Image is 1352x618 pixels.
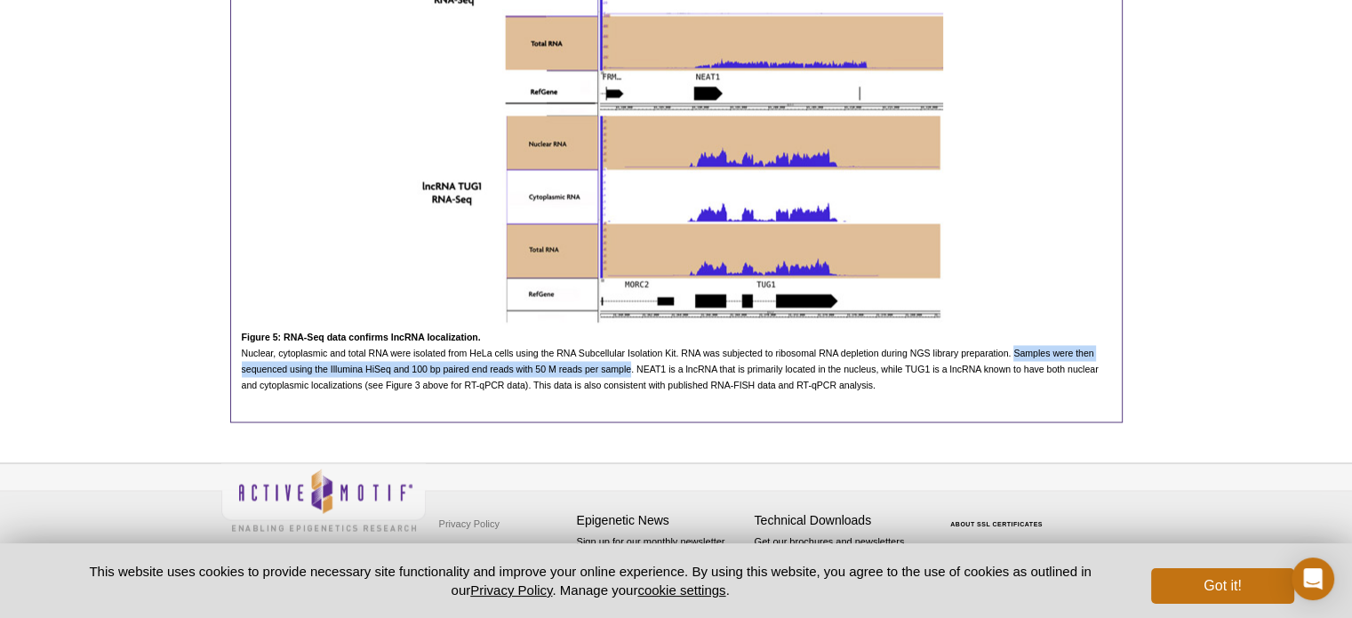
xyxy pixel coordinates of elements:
[1151,568,1293,604] button: Got it!
[59,562,1123,599] p: This website uses cookies to provide necessary site functionality and improve your online experie...
[435,536,528,563] a: Terms & Conditions
[755,512,924,527] h4: Technical Downloads
[637,582,725,598] button: cookie settings
[221,463,426,535] img: Active Motif,
[577,512,746,527] h4: Epigenetic News
[932,494,1066,534] table: Click to Verify - This site chose Symantec SSL for secure e-commerce and confidential communicati...
[755,534,924,579] p: Get our brochures and newsletters, or request them by mail.
[470,582,552,598] a: Privacy Policy
[1292,558,1334,600] div: Open Intercom Messenger
[577,534,746,594] p: Sign up for our monthly newsletter highlighting recent publications in the field of epigenetics.
[242,332,1099,390] span: Nuclear, cytoplasmic and total RNA were isolated from HeLa cells using the RNA Subcellular Isolat...
[950,520,1043,526] a: ABOUT SSL CERTIFICATES
[242,332,481,342] strong: Figure 5: RNA-Seq data confirms lncRNA localization.
[435,510,504,536] a: Privacy Policy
